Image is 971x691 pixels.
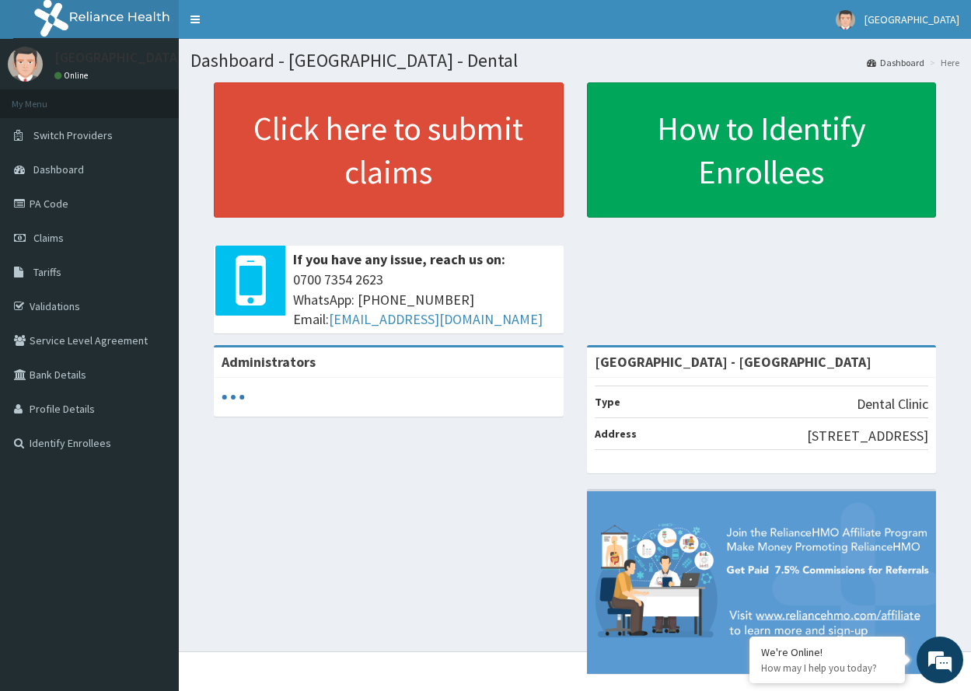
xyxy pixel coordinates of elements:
[190,51,959,71] h1: Dashboard - [GEOGRAPHIC_DATA] - Dental
[807,426,928,446] p: [STREET_ADDRESS]
[926,56,959,69] li: Here
[587,491,937,674] img: provider-team-banner.png
[595,353,871,371] strong: [GEOGRAPHIC_DATA] - [GEOGRAPHIC_DATA]
[761,645,893,659] div: We're Online!
[595,395,620,409] b: Type
[54,51,183,65] p: [GEOGRAPHIC_DATA]
[222,353,316,371] b: Administrators
[587,82,937,218] a: How to Identify Enrollees
[857,394,928,414] p: Dental Clinic
[222,386,245,409] svg: audio-loading
[33,231,64,245] span: Claims
[54,70,92,81] a: Online
[595,427,637,441] b: Address
[293,250,505,268] b: If you have any issue, reach us on:
[761,661,893,675] p: How may I help you today?
[864,12,959,26] span: [GEOGRAPHIC_DATA]
[33,162,84,176] span: Dashboard
[329,310,543,328] a: [EMAIL_ADDRESS][DOMAIN_NAME]
[8,47,43,82] img: User Image
[214,82,564,218] a: Click here to submit claims
[33,128,113,142] span: Switch Providers
[867,56,924,69] a: Dashboard
[33,265,61,279] span: Tariffs
[293,270,556,330] span: 0700 7354 2623 WhatsApp: [PHONE_NUMBER] Email:
[836,10,855,30] img: User Image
